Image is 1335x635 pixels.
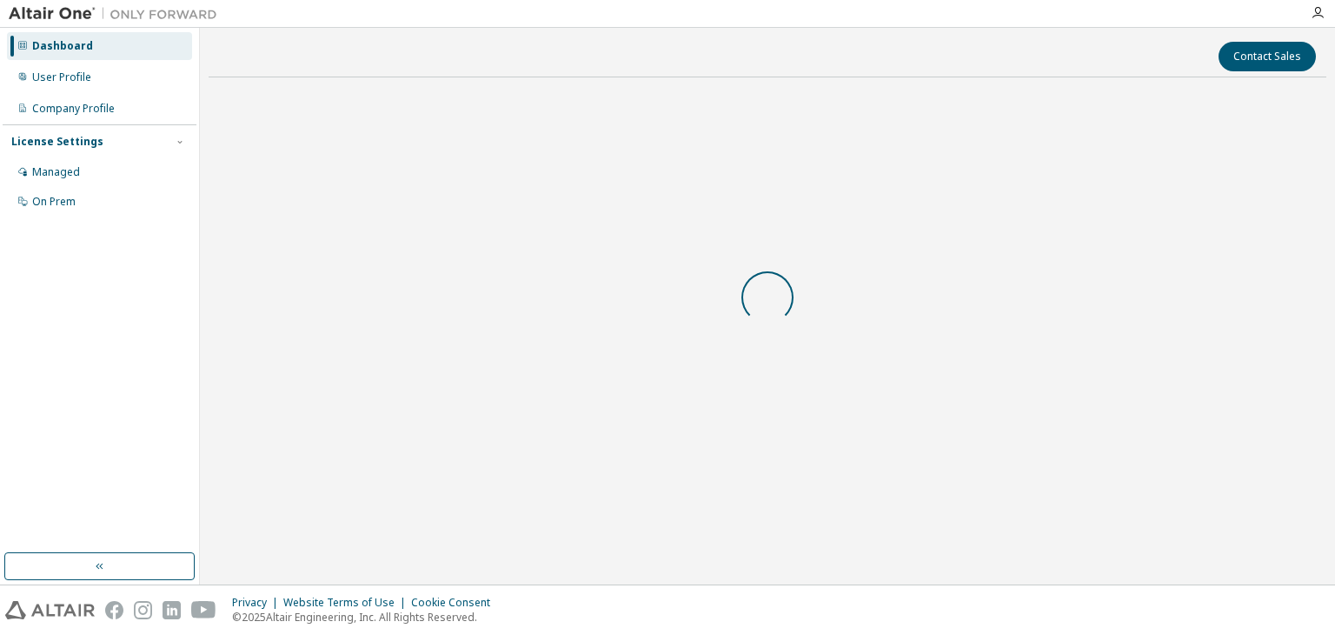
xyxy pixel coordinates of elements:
[232,610,501,625] p: © 2025 Altair Engineering, Inc. All Rights Reserved.
[232,596,283,610] div: Privacy
[5,601,95,619] img: altair_logo.svg
[163,601,181,619] img: linkedin.svg
[32,39,93,53] div: Dashboard
[9,5,226,23] img: Altair One
[134,601,152,619] img: instagram.svg
[11,135,103,149] div: License Settings
[32,70,91,84] div: User Profile
[32,102,115,116] div: Company Profile
[32,195,76,209] div: On Prem
[32,165,80,179] div: Managed
[191,601,216,619] img: youtube.svg
[105,601,123,619] img: facebook.svg
[411,596,501,610] div: Cookie Consent
[283,596,411,610] div: Website Terms of Use
[1219,42,1316,71] button: Contact Sales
